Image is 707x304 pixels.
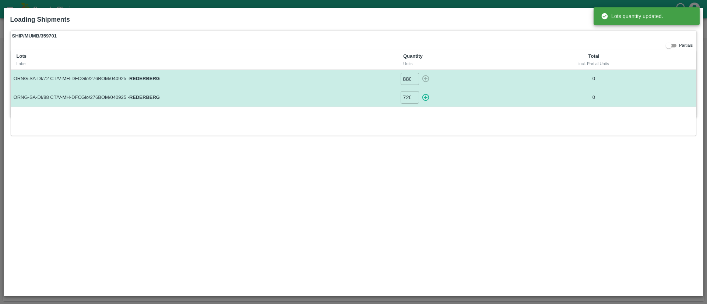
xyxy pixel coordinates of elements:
[537,94,651,101] p: 0
[17,60,391,67] div: Label
[129,94,160,100] strong: REDERBERG
[588,53,599,59] b: Total
[403,60,528,67] div: Units
[601,10,663,23] div: Lots quantity updated.
[403,53,423,59] b: Quantity
[10,16,70,23] b: Loading Shipments
[401,91,419,103] input: 0
[11,69,397,88] td: ORNG-SA-DI/72 CT/V-MH-DFCGlo/276BOM/040925 -
[17,53,27,59] b: Lots
[537,75,651,82] p: 0
[12,32,57,40] strong: SHIP/MUMB/359701
[11,88,397,107] td: ORNG-SA-DI/88 CT/V-MH-DFCGlo/276BOM/040925 -
[401,73,419,85] input: 0
[129,76,160,81] strong: REDERBERG
[664,41,693,50] div: Partials
[539,60,648,67] div: incl. Partial Units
